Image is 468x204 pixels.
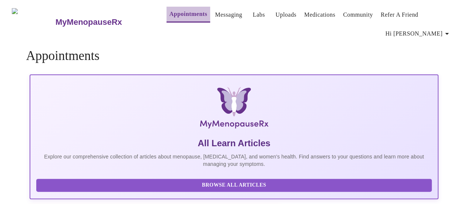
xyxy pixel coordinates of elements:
h3: MyMenopauseRx [55,17,122,27]
button: Messaging [212,7,245,22]
a: Community [343,10,373,20]
a: Refer a Friend [381,10,418,20]
a: Appointments [169,9,207,19]
button: Community [340,7,376,22]
span: Browse All Articles [44,181,424,190]
a: MyMenopauseRx [54,9,151,35]
h4: Appointments [26,49,442,63]
a: Messaging [215,10,242,20]
span: Hi [PERSON_NAME] [385,29,451,39]
button: Labs [247,7,271,22]
a: Labs [253,10,265,20]
img: MyMenopauseRx Logo [12,8,54,36]
button: Browse All Articles [36,179,431,192]
a: Medications [304,10,335,20]
img: MyMenopauseRx Logo [98,87,370,131]
p: Explore our comprehensive collection of articles about menopause, [MEDICAL_DATA], and women's hea... [36,153,431,168]
button: Refer a Friend [378,7,421,22]
h5: All Learn Articles [36,137,431,149]
button: Uploads [273,7,300,22]
button: Appointments [166,7,210,23]
a: Uploads [276,10,297,20]
button: Medications [301,7,338,22]
button: Hi [PERSON_NAME] [383,26,454,41]
a: Browse All Articles [36,181,433,188]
